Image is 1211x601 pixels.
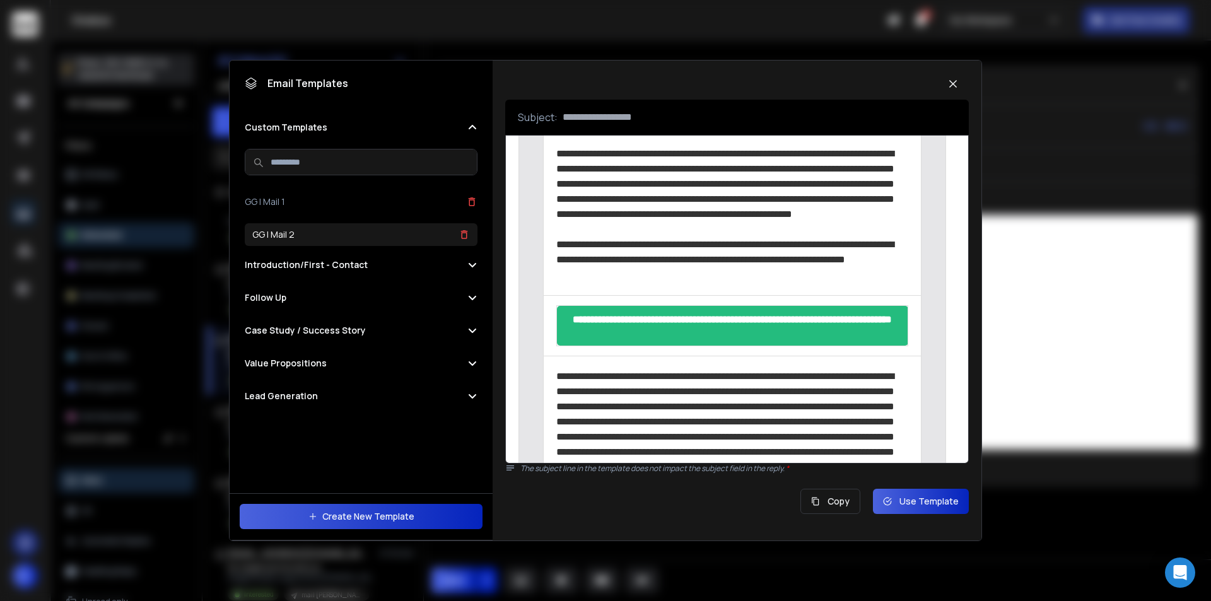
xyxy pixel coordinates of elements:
button: Use Template [873,489,969,514]
p: The subject line in the template does not impact the subject field in the [520,464,969,474]
button: Lead Generation [245,390,477,402]
div: Open Intercom Messenger [1165,557,1195,588]
button: Case Study / Success Story [245,324,477,337]
button: Follow Up [245,291,477,304]
button: Create New Template [240,504,483,529]
button: Value Propositions [245,357,477,370]
p: Subject: [518,110,558,125]
button: Introduction/First - Contact [245,259,477,271]
button: Copy [800,489,860,514]
span: reply. [766,463,789,474]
